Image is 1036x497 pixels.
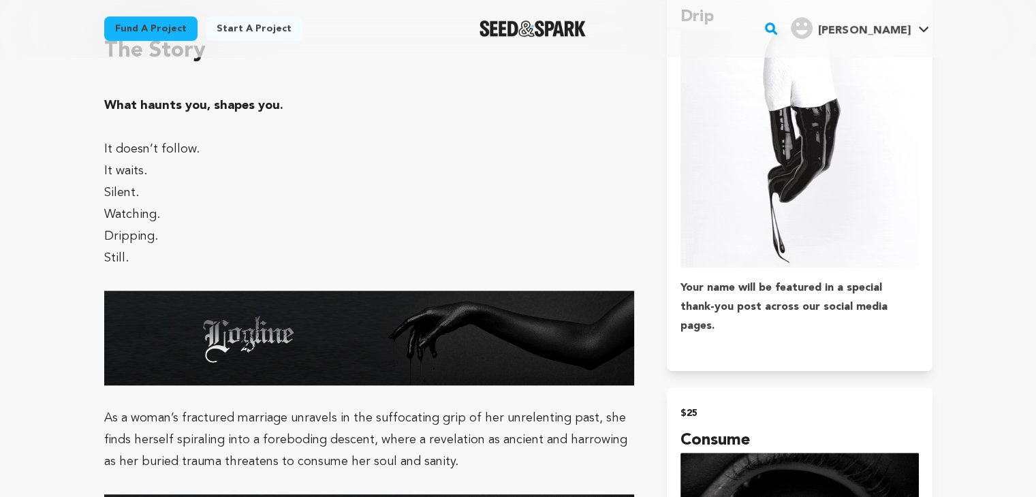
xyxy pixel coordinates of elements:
[680,283,888,332] strong: Your name will be featured in a special thank-you post across our social media pages.
[791,17,813,39] img: user.png
[104,138,635,160] p: It doesn’t follow.
[480,20,586,37] a: Seed&Spark Homepage
[680,29,918,268] img: incentive
[788,14,932,43] span: Alicia F.'s Profile
[480,20,586,37] img: Seed&Spark Logo Dark Mode
[791,17,910,39] div: Alicia F.'s Profile
[206,16,302,41] a: Start a project
[680,404,918,423] h2: $25
[104,16,198,41] a: Fund a project
[104,247,635,269] p: Still.
[104,225,635,247] p: Dripping.
[104,182,635,204] p: Silent.
[104,291,635,385] img: 1746908330-Why%20Make%20This%20Film%20JC.jpg
[104,407,635,472] p: As a woman’s fractured marriage unravels in the suffocating grip of her unrelenting past, she fin...
[104,99,283,112] strong: What haunts you, shapes you.
[818,25,910,36] span: [PERSON_NAME]
[104,160,635,182] p: It waits.
[680,428,918,453] h4: Consume
[104,204,635,225] p: Watching.
[788,14,932,39] a: Alicia F.'s Profile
